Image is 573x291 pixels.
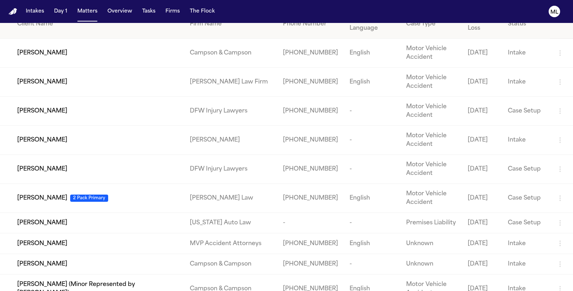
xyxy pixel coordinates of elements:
[277,97,344,126] td: [PHONE_NUMBER]
[277,39,344,68] td: [PHONE_NUMBER]
[51,5,70,18] button: Day 1
[462,155,502,184] td: [DATE]
[462,213,502,233] td: [DATE]
[462,39,502,68] td: [DATE]
[400,155,462,184] td: Motor Vehicle Accident
[184,126,277,155] td: [PERSON_NAME]
[17,219,67,227] span: [PERSON_NAME]
[283,20,338,28] div: Phone Number
[184,97,277,126] td: DFW Injury Lawyers
[190,20,271,28] div: Firm Name
[17,165,67,173] span: [PERSON_NAME]
[184,254,277,274] td: Campson & Campson
[184,39,277,68] td: Campson & Campson
[462,233,502,254] td: [DATE]
[17,194,67,202] span: [PERSON_NAME]
[17,136,67,144] span: [PERSON_NAME]
[400,233,462,254] td: Unknown
[17,239,67,248] span: [PERSON_NAME]
[17,78,67,86] span: [PERSON_NAME]
[17,107,67,115] span: [PERSON_NAME]
[400,68,462,97] td: Motor Vehicle Accident
[139,5,158,18] button: Tasks
[344,184,400,213] td: English
[277,254,344,274] td: [PHONE_NUMBER]
[508,20,544,28] div: Status
[400,39,462,68] td: Motor Vehicle Accident
[400,184,462,213] td: Motor Vehicle Accident
[187,5,218,18] button: The Flock
[344,39,400,68] td: English
[9,8,17,15] img: Finch Logo
[468,15,496,33] div: Date of Loss
[277,184,344,213] td: [PHONE_NUMBER]
[277,126,344,155] td: [PHONE_NUMBER]
[400,126,462,155] td: Motor Vehicle Accident
[462,97,502,126] td: [DATE]
[400,97,462,126] td: Motor Vehicle Accident
[502,233,550,254] td: Intake
[502,254,550,274] td: Intake
[277,233,344,254] td: [PHONE_NUMBER]
[502,184,550,213] td: Case Setup
[70,195,108,202] span: 2 Pack Primary
[184,184,277,213] td: [PERSON_NAME] Law
[17,20,178,28] div: Client Name
[462,184,502,213] td: [DATE]
[344,155,400,184] td: -
[400,254,462,274] td: Unknown
[344,213,400,233] td: -
[344,254,400,274] td: -
[344,97,400,126] td: -
[462,68,502,97] td: [DATE]
[184,155,277,184] td: DFW Injury Lawyers
[502,126,550,155] td: Intake
[184,233,277,254] td: MVP Accident Attorneys
[400,213,462,233] td: Premises Liability
[344,233,400,254] td: English
[350,15,394,33] div: Preferred Language
[344,68,400,97] td: English
[502,39,550,68] td: Intake
[105,5,135,18] button: Overview
[74,5,100,18] button: Matters
[406,20,456,28] div: Case Type
[17,260,67,268] span: [PERSON_NAME]
[277,213,344,233] td: -
[502,97,550,126] td: Case Setup
[23,5,47,18] button: Intakes
[17,49,67,57] span: [PERSON_NAME]
[184,213,277,233] td: [US_STATE] Auto Law
[502,213,550,233] td: Case Setup
[163,5,183,18] button: Firms
[502,155,550,184] td: Case Setup
[277,155,344,184] td: [PHONE_NUMBER]
[462,254,502,274] td: [DATE]
[9,8,17,15] a: Home
[277,68,344,97] td: [PHONE_NUMBER]
[344,126,400,155] td: -
[502,68,550,97] td: Intake
[462,126,502,155] td: [DATE]
[184,68,277,97] td: [PERSON_NAME] Law Firm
